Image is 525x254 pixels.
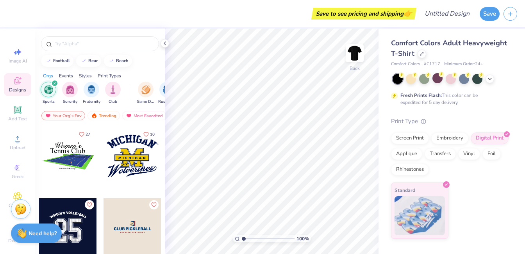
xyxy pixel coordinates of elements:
button: filter button [41,82,56,105]
span: 100 % [296,235,309,242]
div: Digital Print [471,132,509,144]
img: trending.gif [91,113,97,118]
div: Foil [482,148,501,160]
div: Orgs [43,72,53,79]
div: Your Org's Fav [41,111,85,120]
div: filter for Game Day [137,82,155,105]
input: Untitled Design [418,6,476,21]
img: Rush & Bid Image [163,85,172,94]
img: Back [347,45,362,61]
span: Comfort Colors Adult Heavyweight T-Shirt [391,38,507,58]
img: most_fav.gif [126,113,132,118]
img: Fraternity Image [87,85,96,94]
span: Designs [9,87,26,93]
button: Like [140,129,158,140]
button: football [41,55,73,67]
span: Game Day [137,99,155,105]
span: Fraternity [83,99,100,105]
img: Club Image [109,85,117,94]
div: Applique [391,148,422,160]
div: Events [59,72,73,79]
div: Screen Print [391,132,429,144]
strong: Need help? [29,230,57,237]
div: filter for Sports [41,82,56,105]
button: Like [85,200,94,209]
div: Rhinestones [391,164,429,175]
div: filter for Club [105,82,121,105]
div: Save to see pricing and shipping [313,8,414,20]
div: Vinyl [458,148,480,160]
img: Sorority Image [66,85,75,94]
span: 👉 [404,9,412,18]
span: Upload [10,145,25,151]
img: trend_line.gif [45,59,52,63]
span: Decorate [8,238,27,244]
span: Rush & Bid [158,99,176,105]
span: Image AI [9,58,27,64]
div: This color can be expedited for 5 day delivery. [400,92,496,106]
span: 27 [86,132,90,136]
img: trend_line.gif [108,59,114,63]
span: # C1717 [424,61,440,68]
div: football [53,59,70,63]
button: bear [76,55,101,67]
button: Like [149,200,159,209]
button: Save [480,7,500,21]
div: Embroidery [431,132,468,144]
div: Print Types [98,72,121,79]
div: filter for Rush & Bid [158,82,176,105]
div: Styles [79,72,92,79]
span: Add Text [8,116,27,122]
input: Try "Alpha" [54,40,154,48]
div: bear [88,59,98,63]
span: Minimum Order: 24 + [444,61,483,68]
div: Most Favorited [122,111,166,120]
div: Back [350,65,360,72]
button: filter button [105,82,121,105]
img: Sports Image [44,85,53,94]
div: Print Type [391,117,509,126]
button: filter button [83,82,100,105]
img: Game Day Image [141,85,150,94]
div: filter for Sorority [62,82,78,105]
span: Club [109,99,117,105]
button: filter button [158,82,176,105]
img: Standard [395,196,445,235]
img: most_fav.gif [45,113,51,118]
div: Transfers [425,148,456,160]
span: 10 [150,132,155,136]
span: Clipart & logos [4,202,31,215]
button: filter button [137,82,155,105]
strong: Fresh Prints Flash: [400,92,442,98]
button: Like [75,129,94,140]
span: Sorority [63,99,77,105]
span: Standard [395,186,415,194]
button: filter button [62,82,78,105]
div: filter for Fraternity [83,82,100,105]
span: Sports [43,99,55,105]
span: Greek [12,174,24,180]
img: trend_line.gif [80,59,87,63]
button: beach [104,55,132,67]
div: Trending [87,111,120,120]
span: Comfort Colors [391,61,420,68]
div: beach [116,59,129,63]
